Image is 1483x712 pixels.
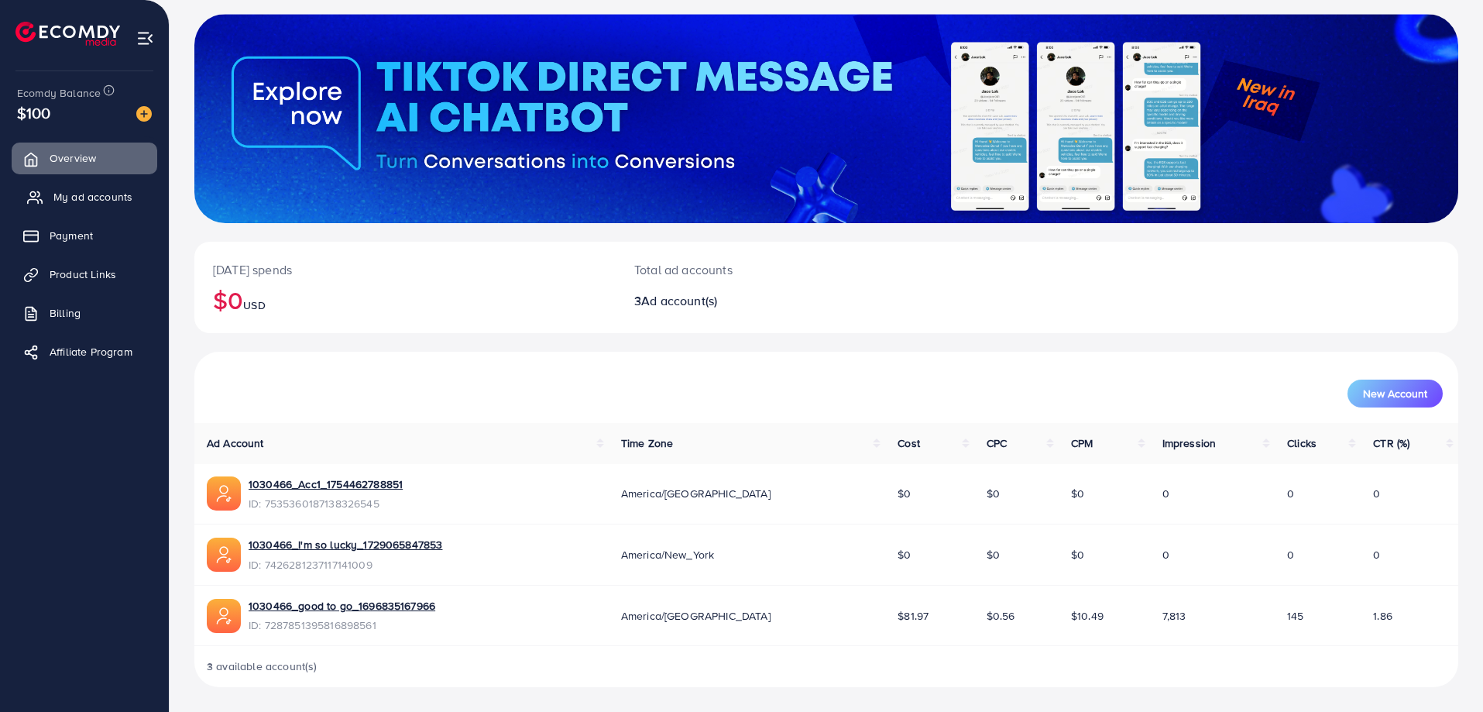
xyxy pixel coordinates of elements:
[1347,380,1443,408] button: New Account
[1373,547,1380,562] span: 0
[987,608,1015,624] span: $0.56
[1162,547,1169,562] span: 0
[898,486,911,501] span: $0
[207,599,241,633] img: ic-ads-acc.e4c84228.svg
[634,294,913,308] h2: 3
[249,537,442,552] a: 1030466_I'm so lucky_1729065847853
[207,659,318,674] span: 3 available account(s)
[1071,547,1084,562] span: $0
[1287,547,1294,562] span: 0
[1417,642,1471,700] iframe: Chat
[987,435,1007,451] span: CPC
[898,547,911,562] span: $0
[987,547,1000,562] span: $0
[207,538,241,572] img: ic-ads-acc.e4c84228.svg
[213,285,597,315] h2: $0
[621,435,673,451] span: Time Zone
[249,617,435,633] span: ID: 7287851395816898561
[249,476,403,492] a: 1030466_Acc1_1754462788851
[12,143,157,174] a: Overview
[634,260,913,279] p: Total ad accounts
[213,260,597,279] p: [DATE] spends
[53,189,132,205] span: My ad accounts
[17,85,101,101] span: Ecomdy Balance
[243,298,265,313] span: USD
[898,608,929,624] span: $81.97
[50,228,93,243] span: Payment
[12,336,157,367] a: Affiliate Program
[12,181,157,212] a: My ad accounts
[12,298,157,328] a: Billing
[207,435,264,451] span: Ad Account
[1373,608,1392,624] span: 1.86
[1162,435,1217,451] span: Impression
[249,598,435,614] a: 1030466_good to go_1696835167966
[1287,608,1303,624] span: 145
[1287,486,1294,501] span: 0
[621,608,771,624] span: America/[GEOGRAPHIC_DATA]
[1162,608,1186,624] span: 7,813
[1162,486,1169,501] span: 0
[1071,435,1093,451] span: CPM
[1373,486,1380,501] span: 0
[207,476,241,511] img: ic-ads-acc.e4c84228.svg
[50,344,132,359] span: Affiliate Program
[249,496,403,511] span: ID: 7535360187138326545
[621,547,715,562] span: America/New_York
[1363,388,1427,399] span: New Account
[50,267,116,282] span: Product Links
[621,486,771,501] span: America/[GEOGRAPHIC_DATA]
[1071,608,1104,624] span: $10.49
[898,435,920,451] span: Cost
[12,220,157,251] a: Payment
[1071,486,1084,501] span: $0
[15,22,120,46] img: logo
[987,486,1000,501] span: $0
[249,557,442,573] span: ID: 7426281237117141009
[12,259,157,290] a: Product Links
[17,101,51,124] span: $100
[136,29,154,47] img: menu
[50,305,81,321] span: Billing
[1287,435,1317,451] span: Clicks
[50,150,96,166] span: Overview
[1373,435,1409,451] span: CTR (%)
[641,292,717,309] span: Ad account(s)
[136,106,152,122] img: image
